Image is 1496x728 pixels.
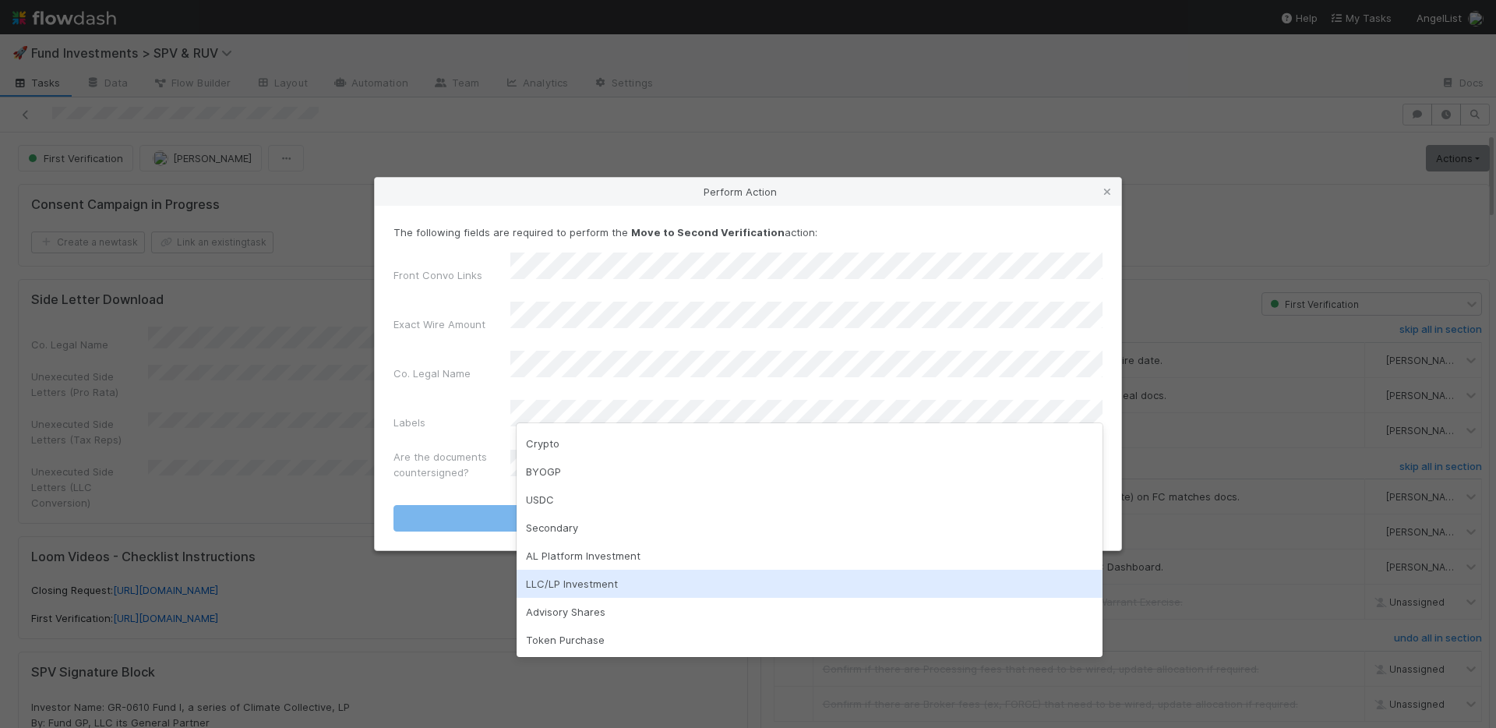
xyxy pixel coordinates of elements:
[631,226,785,239] strong: Move to Second Verification
[517,626,1103,654] div: Token Purchase
[517,486,1103,514] div: USDC
[393,415,425,430] label: Labels
[517,570,1103,598] div: LLC/LP Investment
[393,505,1103,532] button: Move to Second Verification
[517,429,1103,458] div: Crypto
[517,514,1103,542] div: Secondary
[393,366,471,381] label: Co. Legal Name
[393,267,482,283] label: Front Convo Links
[517,542,1103,570] div: AL Platform Investment
[517,598,1103,626] div: Advisory Shares
[375,178,1121,206] div: Perform Action
[393,316,485,332] label: Exact Wire Amount
[517,458,1103,486] div: BYOGP
[393,224,1103,240] p: The following fields are required to perform the action:
[393,449,510,480] label: Are the documents countersigned?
